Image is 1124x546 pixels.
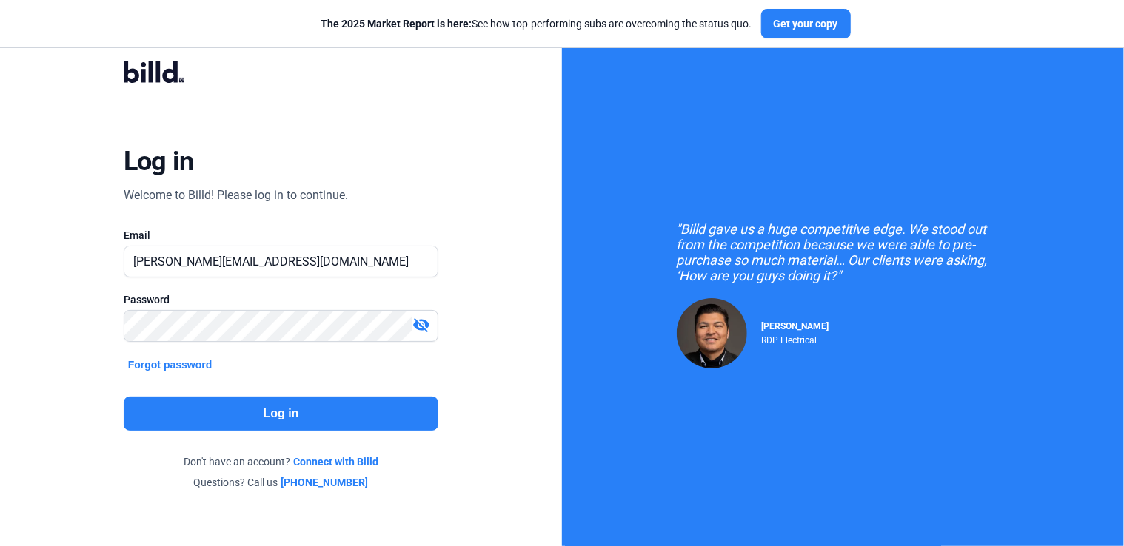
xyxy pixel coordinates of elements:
div: See how top-performing subs are overcoming the status quo. [321,16,752,31]
span: [PERSON_NAME] [762,321,829,331]
div: Welcome to Billd! Please log in to continue. [124,186,348,204]
div: Log in [124,145,194,178]
div: RDP Electrical [762,331,829,346]
span: The 2025 Market Report is here: [321,18,472,30]
div: Don't have an account? [124,454,439,469]
div: Email [124,228,439,243]
mat-icon: visibility_off [412,316,430,334]
button: Log in [124,397,439,431]
div: Password [124,292,439,307]
a: [PHONE_NUMBER] [281,475,369,490]
button: Forgot password [124,357,217,373]
div: Questions? Call us [124,475,439,490]
div: "Billd gave us a huge competitive edge. We stood out from the competition because we were able to... [677,221,1010,283]
img: Raul Pacheco [677,298,747,368]
button: Get your copy [761,9,851,38]
a: Connect with Billd [293,454,378,469]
